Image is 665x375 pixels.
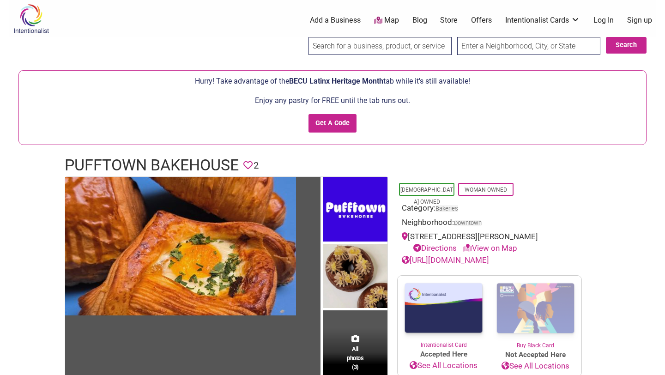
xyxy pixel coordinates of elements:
span: Not Accepted Here [490,350,581,360]
div: [STREET_ADDRESS][PERSON_NAME] [402,231,577,254]
a: Bakeries [435,205,458,212]
img: Pufftown Bakehouse - Croissants [65,177,296,315]
span: Accepted Here [398,349,490,360]
img: Intentionalist [9,4,53,34]
span: 2 [254,158,259,173]
div: Neighborhood: [402,217,577,231]
a: View on Map [463,243,517,253]
a: [DEMOGRAPHIC_DATA]-Owned [400,187,453,205]
img: Intentionalist Card [398,276,490,341]
a: Woman-Owned [465,187,507,193]
div: Category: [402,202,577,217]
h1: Pufftown Bakehouse [65,154,239,176]
a: Directions [413,243,457,253]
a: [URL][DOMAIN_NAME] [402,255,489,265]
input: Search for a business, product, or service [308,37,452,55]
a: Blog [412,15,427,25]
a: Add a Business [310,15,361,25]
a: Offers [471,15,492,25]
img: Buy Black Card [490,276,581,341]
span: Downtown [454,220,482,226]
button: Search [606,37,647,54]
span: BECU Latinx Heritage Month [289,77,383,85]
a: Store [440,15,458,25]
a: Buy Black Card [490,276,581,350]
input: Enter a Neighborhood, City, or State [457,37,600,55]
input: Get A Code [308,114,357,133]
span: All photos (3) [347,345,363,371]
img: Pufftown Bakehouse - Logo [323,177,387,244]
a: Intentionalist Card [398,276,490,349]
a: Sign up [627,15,652,25]
a: Intentionalist Cards [505,15,580,25]
a: See All Locations [490,360,581,372]
p: Hurry! Take advantage of the tab while it's still available! [24,75,641,87]
a: Map [374,15,399,26]
a: See All Locations [398,360,490,372]
p: Enjoy any pastry for FREE until the tab runs out. [24,95,641,107]
img: Pufftown Bakehouse - Sweet Croissants [323,244,387,311]
a: Log In [593,15,614,25]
